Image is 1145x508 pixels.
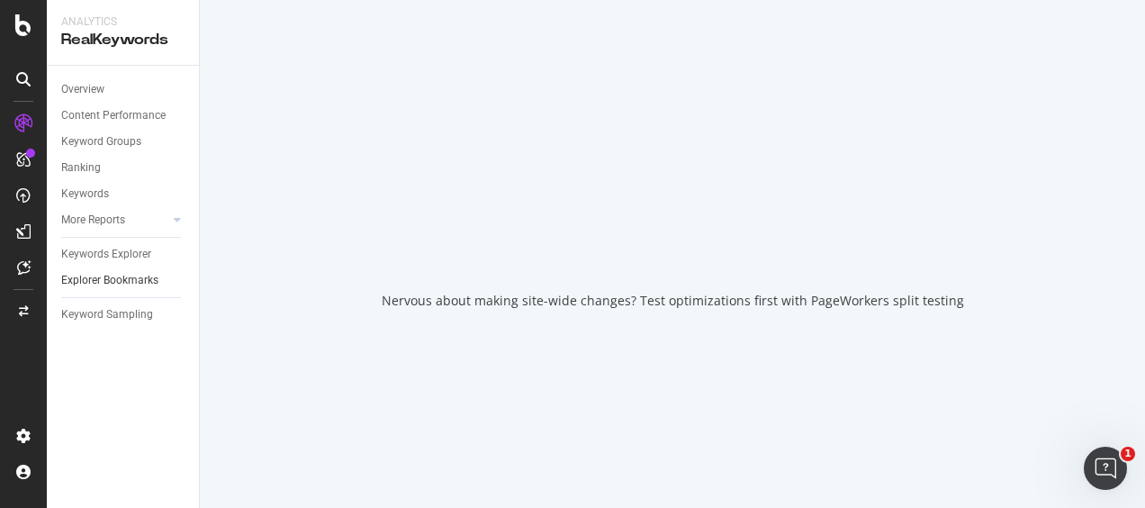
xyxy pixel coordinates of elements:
a: More Reports [61,211,168,230]
a: Overview [61,80,186,99]
a: Content Performance [61,106,186,125]
div: Content Performance [61,106,166,125]
div: Explorer Bookmarks [61,271,158,290]
div: animation [608,198,737,263]
div: Keyword Sampling [61,305,153,324]
span: 1 [1121,447,1135,461]
div: Keyword Groups [61,132,141,151]
a: Keywords Explorer [61,245,186,264]
div: Overview [61,80,104,99]
a: Keywords [61,185,186,204]
a: Ranking [61,159,186,177]
div: Ranking [61,159,101,177]
div: Keywords [61,185,109,204]
div: Keywords Explorer [61,245,151,264]
iframe: Intercom live chat [1084,447,1127,490]
a: Keyword Sampling [61,305,186,324]
a: Explorer Bookmarks [61,271,186,290]
div: RealKeywords [61,30,185,50]
a: Keyword Groups [61,132,186,151]
div: Analytics [61,14,185,30]
div: More Reports [61,211,125,230]
div: Nervous about making site-wide changes? Test optimizations first with PageWorkers split testing [382,292,964,310]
